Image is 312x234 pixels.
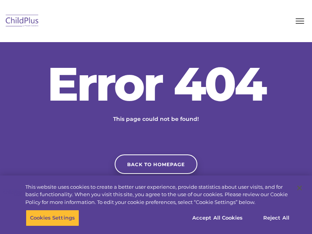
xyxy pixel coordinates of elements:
[115,154,197,174] a: Back to homepage
[74,115,238,123] p: This page could not be found!
[39,60,273,107] h2: Error 404
[188,210,247,226] button: Accept All Cookies
[4,12,41,30] img: ChildPlus by Procare Solutions
[26,210,79,226] button: Cookies Settings
[252,210,301,226] button: Reject All
[25,183,290,206] div: This website uses cookies to create a better user experience, provide statistics about user visit...
[291,179,308,197] button: Close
